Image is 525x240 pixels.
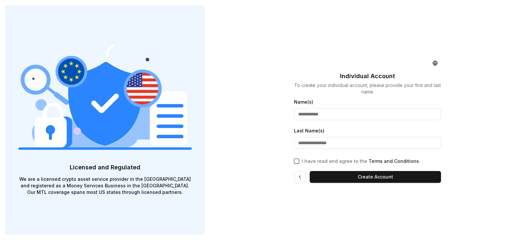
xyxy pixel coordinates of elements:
[18,176,192,196] p: We are a licensed crypto asset service provider in the [GEOGRAPHIC_DATA] and registered as a Mone...
[294,128,324,133] label: Last Name(s)
[294,82,441,95] p: To create your individual account, please provide your first and last name.
[294,99,313,105] label: Name(s)
[18,163,192,172] p: Licensed and Regulated
[310,171,441,183] button: Create Account
[340,72,395,81] p: Individual Account
[302,158,420,164] p: I have read and agree to the .
[369,158,419,164] a: Terms and Conditions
